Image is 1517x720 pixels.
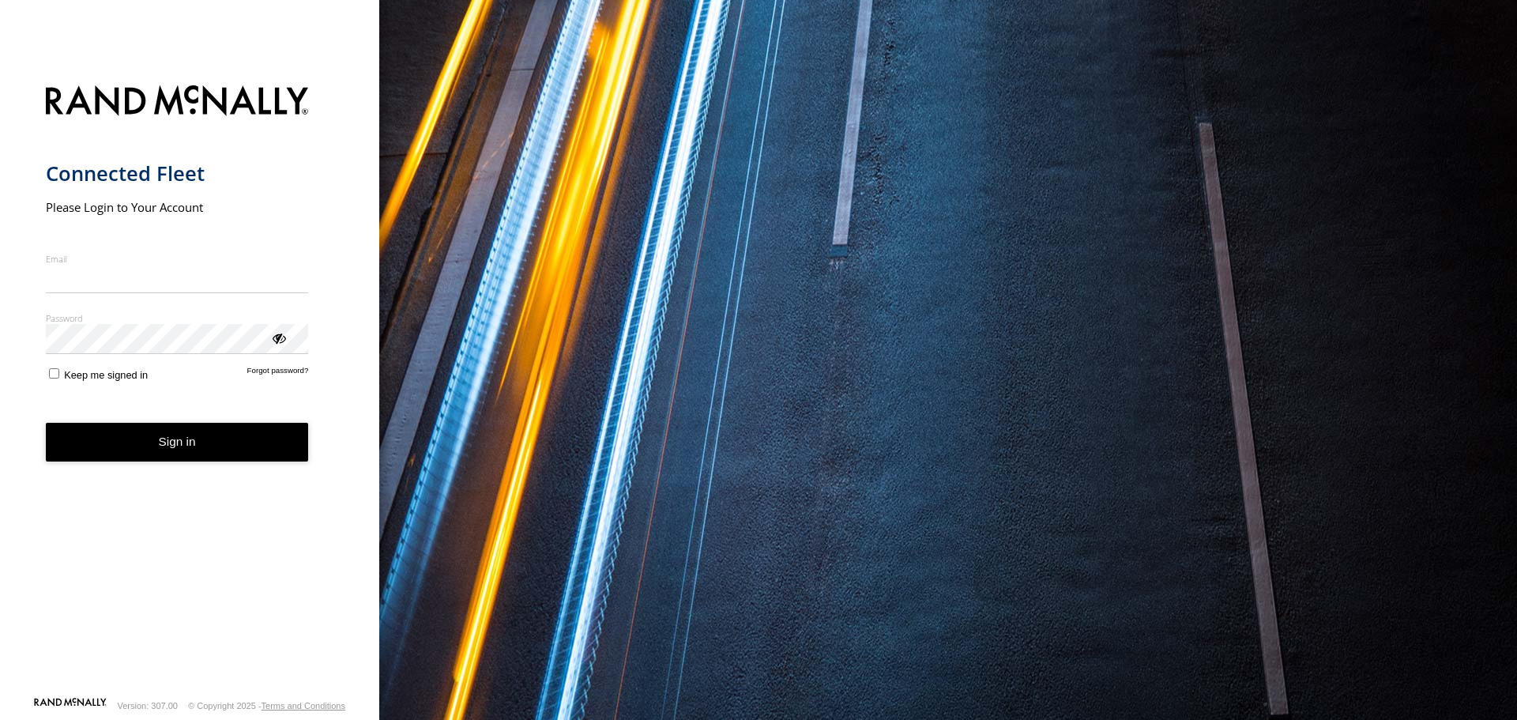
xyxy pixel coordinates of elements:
a: Forgot password? [247,366,309,381]
a: Visit our Website [34,698,107,714]
img: Rand McNally [46,82,309,123]
h1: Connected Fleet [46,160,309,187]
h2: Please Login to Your Account [46,199,309,215]
input: Keep me signed in [49,368,59,379]
button: Sign in [46,423,309,462]
span: Keep me signed in [64,369,148,381]
a: Terms and Conditions [262,701,345,711]
label: Email [46,253,309,265]
label: Password [46,312,309,324]
div: © Copyright 2025 - [188,701,345,711]
form: main [46,76,334,696]
div: ViewPassword [270,330,286,345]
div: Version: 307.00 [118,701,178,711]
